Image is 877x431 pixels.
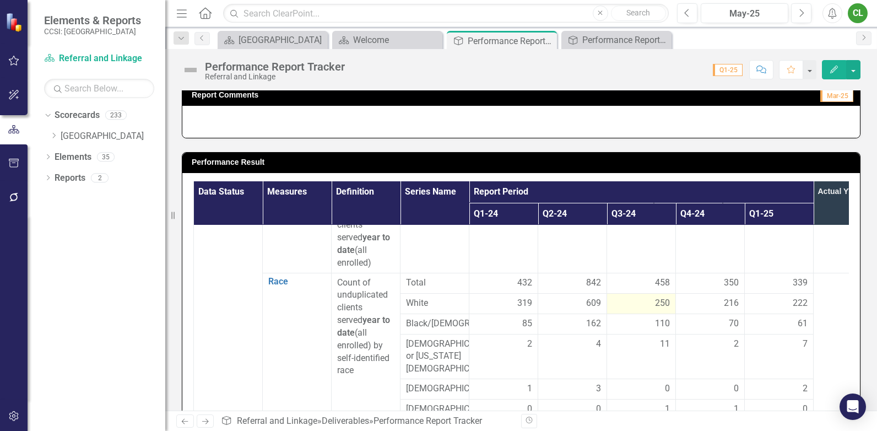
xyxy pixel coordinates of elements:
[406,338,463,376] span: [DEMOGRAPHIC_DATA] or [US_STATE][DEMOGRAPHIC_DATA]
[55,109,100,122] a: Scorecards
[337,193,394,269] p: Count of unduplicated clients served (all enrolled)
[406,382,463,395] span: [DEMOGRAPHIC_DATA]
[44,52,154,65] a: Referral and Linkage
[105,111,127,120] div: 233
[353,33,440,47] div: Welcome
[665,382,670,395] span: 0
[337,232,390,255] strong: year to date
[745,314,814,334] td: Double-Click to Edit
[400,293,469,314] td: Double-Click to Edit
[44,27,141,36] small: CCSI: [GEOGRAPHIC_DATA]
[332,190,400,273] td: Double-Click to Edit
[61,130,165,143] a: [GEOGRAPHIC_DATA]
[192,91,630,99] h3: Report Comments
[400,379,469,400] td: Double-Click to Edit
[182,61,199,79] img: Not Defined
[665,403,670,416] span: 1
[734,403,739,416] span: 1
[400,334,469,379] td: Double-Click to Edit
[724,297,739,310] span: 216
[469,293,538,314] td: Double-Click to Edit
[406,317,463,330] span: Black/[DEMOGRAPHIC_DATA]
[676,379,745,400] td: Double-Click to Edit
[734,338,739,351] span: 2
[44,79,154,98] input: Search Below...
[848,3,868,23] button: CL
[527,338,532,351] span: 2
[400,190,469,273] td: Double-Click to Edit
[655,297,670,310] span: 250
[97,152,115,161] div: 35
[607,379,676,400] td: Double-Click to Edit
[745,334,814,379] td: Double-Click to Edit
[205,61,345,73] div: Performance Report Tracker
[564,33,669,47] a: Performance Report Tracker
[44,14,141,27] span: Elements & Reports
[798,317,808,330] span: 61
[373,416,482,426] div: Performance Report Tracker
[701,3,788,23] button: May-25
[538,379,607,400] td: Double-Click to Edit
[337,315,390,338] strong: year to date
[745,379,814,400] td: Double-Click to Edit
[676,190,745,273] td: Double-Click to Edit
[607,314,676,334] td: Double-Click to Edit
[676,314,745,334] td: Double-Click to Edit
[527,403,532,416] span: 0
[676,334,745,379] td: Double-Click to Edit
[55,151,91,164] a: Elements
[611,6,666,21] button: Search
[705,7,784,20] div: May-25
[469,190,538,273] td: Double-Click to Edit
[586,317,601,330] span: 162
[263,190,332,273] td: Double-Click to Edit Right Click for Context Menu
[517,297,532,310] span: 319
[468,34,554,48] div: Performance Report Tracker
[660,338,670,351] span: 11
[469,334,538,379] td: Double-Click to Edit
[607,190,676,273] td: Double-Click to Edit
[517,277,532,289] span: 432
[676,293,745,314] td: Double-Click to Edit
[586,277,601,289] span: 842
[406,277,463,289] span: Total
[469,314,538,334] td: Double-Click to Edit
[607,293,676,314] td: Double-Click to Edit
[538,190,607,273] td: Double-Click to Edit
[91,173,109,182] div: 2
[745,293,814,314] td: Double-Click to Edit
[522,317,532,330] span: 85
[239,33,325,47] div: [GEOGRAPHIC_DATA]
[724,277,739,289] span: 350
[820,90,853,102] span: Mar-25
[840,394,866,420] div: Open Intercom Messenger
[268,277,326,287] a: Race
[335,33,440,47] a: Welcome
[713,64,743,76] span: Q1-25
[793,297,808,310] span: 222
[237,416,317,426] a: Referral and Linkage
[406,297,463,310] span: White
[793,277,808,289] span: 339
[745,190,814,273] td: Double-Click to Edit
[55,172,85,185] a: Reports
[205,73,345,81] div: Referral and Linkage
[400,314,469,334] td: Double-Click to Edit
[337,277,394,378] p: Count of unduplicated clients served (all enrolled) by self-identified race
[6,13,25,32] img: ClearPoint Strategy
[223,4,669,23] input: Search ClearPoint...
[607,334,676,379] td: Double-Click to Edit
[221,415,513,428] div: » »
[803,403,808,416] span: 0
[803,382,808,395] span: 2
[729,317,739,330] span: 70
[220,33,325,47] a: [GEOGRAPHIC_DATA]
[655,277,670,289] span: 458
[596,338,601,351] span: 4
[596,382,601,395] span: 3
[655,317,670,330] span: 110
[596,403,601,416] span: 0
[538,334,607,379] td: Double-Click to Edit
[538,293,607,314] td: Double-Click to Edit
